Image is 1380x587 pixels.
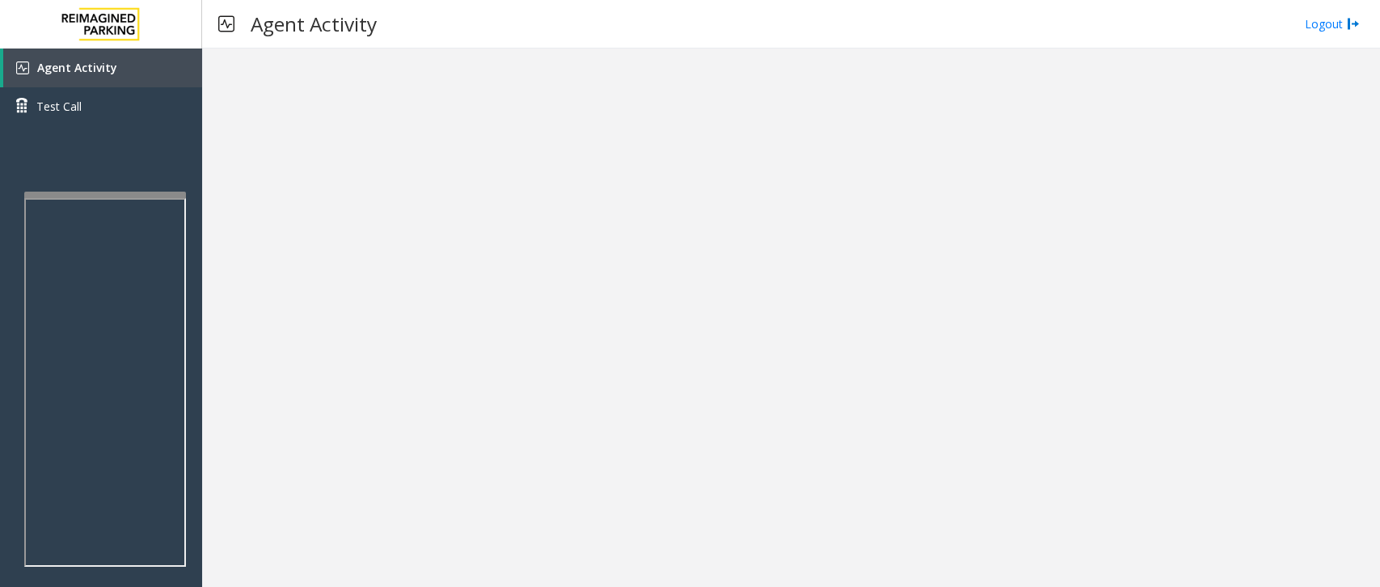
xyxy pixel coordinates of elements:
img: pageIcon [218,4,234,44]
img: logout [1347,15,1360,32]
span: Test Call [36,98,82,115]
span: Agent Activity [37,60,117,75]
a: Agent Activity [3,49,202,87]
a: Logout [1305,15,1360,32]
img: 'icon' [16,61,29,74]
h3: Agent Activity [243,4,385,44]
